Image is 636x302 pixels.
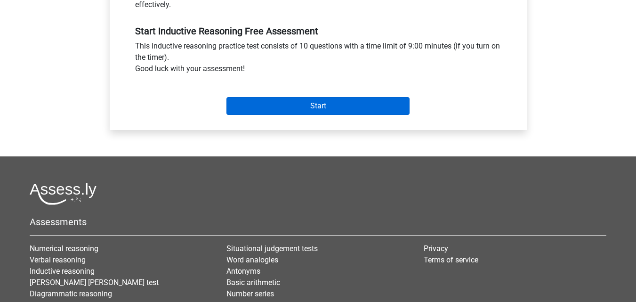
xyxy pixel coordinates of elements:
[30,278,159,287] a: [PERSON_NAME] [PERSON_NAME] test
[30,244,98,253] a: Numerical reasoning
[424,255,478,264] a: Terms of service
[30,289,112,298] a: Diagrammatic reasoning
[30,267,95,276] a: Inductive reasoning
[226,255,278,264] a: Word analogies
[30,216,606,228] h5: Assessments
[226,289,274,298] a: Number series
[30,183,97,205] img: Assessly logo
[128,41,508,78] div: This inductive reasoning practice test consists of 10 questions with a time limit of 9:00 minutes...
[30,255,86,264] a: Verbal reasoning
[226,267,260,276] a: Antonyms
[424,244,448,253] a: Privacy
[135,25,501,37] h5: Start Inductive Reasoning Free Assessment
[226,278,280,287] a: Basic arithmetic
[226,244,318,253] a: Situational judgement tests
[226,97,410,115] input: Start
